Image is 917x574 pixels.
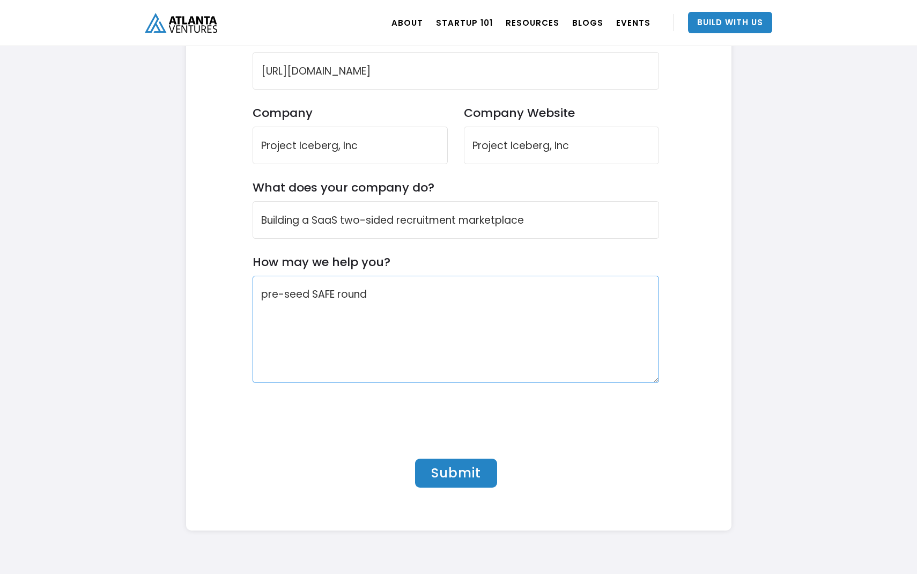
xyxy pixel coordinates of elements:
input: Company Description [253,201,659,239]
input: Company Website [464,127,659,164]
input: LinkedIn [253,52,659,90]
a: EVENTS [616,8,650,38]
input: Submit [415,459,497,488]
a: Startup 101 [436,8,493,38]
a: Build With Us [688,12,772,33]
input: Company Name [253,127,448,164]
iframe: reCAPTCHA [253,394,416,436]
label: Company [253,106,448,120]
label: What does your company do? [253,180,434,195]
label: How may we help you? [253,255,390,269]
a: RESOURCES [506,8,559,38]
label: Company Website [464,106,659,120]
a: ABOUT [391,8,423,38]
a: BLOGS [572,8,603,38]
